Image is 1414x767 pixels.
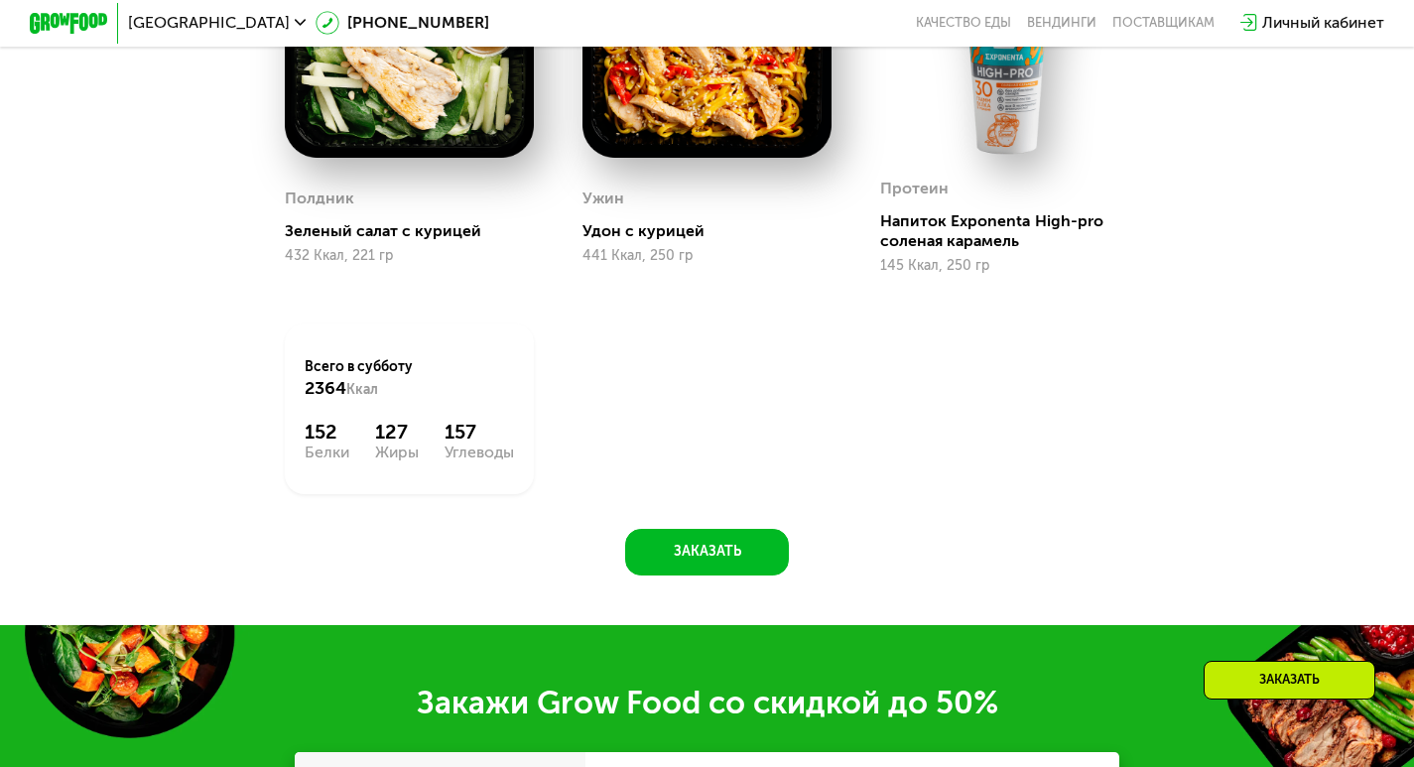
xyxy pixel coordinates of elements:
[128,15,290,31] span: [GEOGRAPHIC_DATA]
[316,11,489,35] a: [PHONE_NUMBER]
[880,211,1145,251] div: Напиток Exponenta High-pro соленая карамель
[880,174,949,203] div: Протеин
[582,184,624,213] div: Ужин
[1204,661,1375,700] div: Заказать
[305,357,514,401] div: Всего в субботу
[1262,11,1384,35] div: Личный кабинет
[285,221,550,241] div: Зеленый салат с курицей
[285,248,534,264] div: 432 Ккал, 221 гр
[305,377,346,399] span: 2364
[445,445,514,460] div: Углеводы
[305,445,349,460] div: Белки
[375,445,419,460] div: Жиры
[375,421,419,445] div: 127
[582,221,847,241] div: Удон с курицей
[880,258,1129,274] div: 145 Ккал, 250 гр
[916,15,1011,31] a: Качество еды
[305,421,349,445] div: 152
[625,529,789,576] button: Заказать
[445,421,514,445] div: 157
[1027,15,1096,31] a: Вендинги
[285,184,354,213] div: Полдник
[346,381,378,398] span: Ккал
[1112,15,1215,31] div: поставщикам
[582,248,832,264] div: 441 Ккал, 250 гр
